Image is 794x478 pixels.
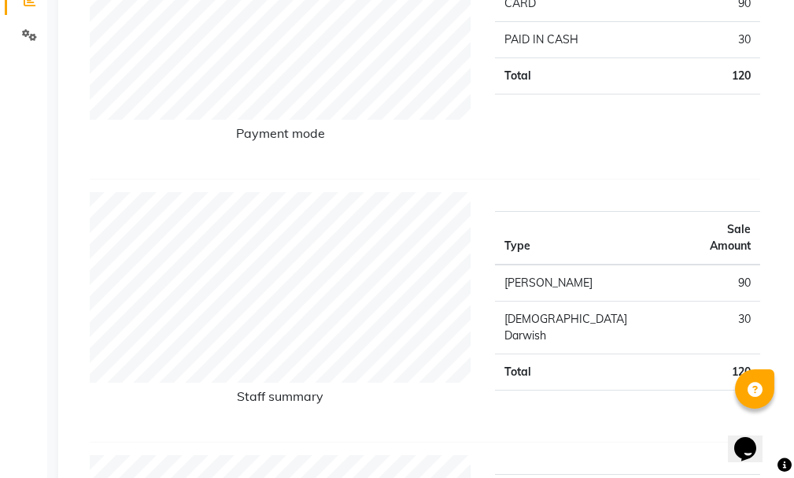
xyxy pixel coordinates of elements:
th: Sale Amount [677,211,760,265]
td: 120 [632,57,760,94]
td: 90 [677,265,760,302]
td: [DEMOGRAPHIC_DATA] Darwish [495,301,677,354]
td: 30 [632,21,760,57]
td: 30 [677,301,760,354]
td: PAID IN CASH [495,21,633,57]
td: Total [495,57,633,94]
td: 120 [677,354,760,390]
th: Type [495,211,677,265]
td: Total [495,354,677,390]
iframe: chat widget [728,415,778,462]
h6: Staff summary [90,389,471,410]
h6: Payment mode [90,126,471,147]
td: [PERSON_NAME] [495,265,677,302]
